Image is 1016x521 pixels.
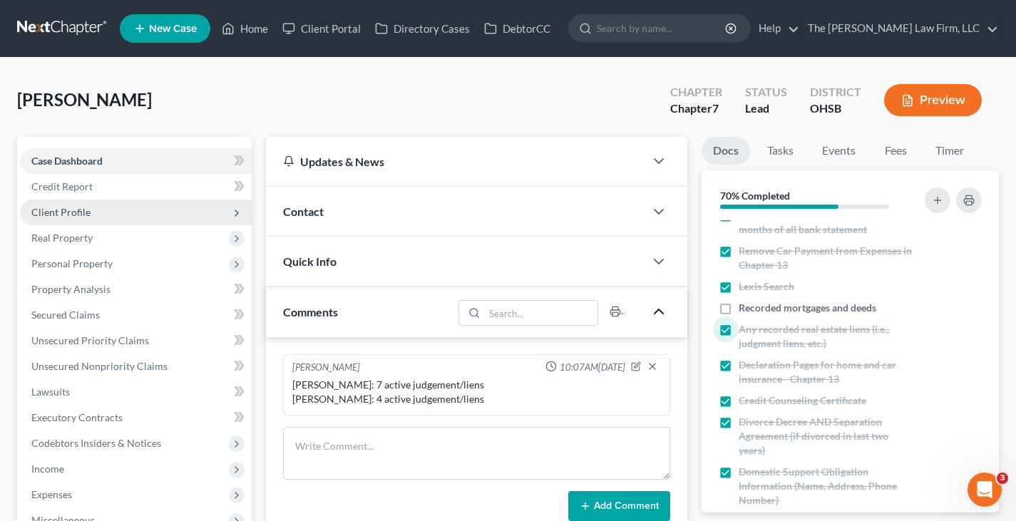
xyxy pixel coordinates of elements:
[368,16,477,41] a: Directory Cases
[31,488,72,500] span: Expenses
[20,174,252,200] a: Credit Report
[811,137,867,165] a: Events
[739,301,876,315] span: Recorded mortgages and deeds
[756,137,805,165] a: Tasks
[31,334,149,346] span: Unsecured Priority Claims
[31,180,93,192] span: Credit Report
[31,232,93,244] span: Real Property
[20,405,252,430] a: Executory Contracts
[275,16,368,41] a: Client Portal
[739,279,794,294] span: Lexis Search
[739,465,912,507] span: Domestic Support Obligation Information (Name, Address, Phone Number)
[31,309,100,321] span: Secured Claims
[20,379,252,405] a: Lawsuits
[20,302,252,328] a: Secured Claims
[283,305,338,319] span: Comments
[997,473,1008,484] span: 3
[739,358,912,386] span: Declaration Pages for home and car insurance - Chapter 13
[873,137,918,165] a: Fees
[283,254,337,268] span: Quick Info
[149,24,197,34] span: New Case
[283,205,324,218] span: Contact
[20,148,252,174] a: Case Dashboard
[283,154,627,169] div: Updates & News
[745,84,787,100] div: Status
[739,322,912,351] span: Any recorded real estate liens (i.e., judgment liens, etc.)
[292,378,661,406] div: [PERSON_NAME]: 7 active judgement/liens [PERSON_NAME]: 4 active judgement/liens
[751,16,799,41] a: Help
[810,84,861,100] div: District
[215,16,275,41] a: Home
[31,411,123,423] span: Executory Contracts
[17,89,152,110] span: [PERSON_NAME]
[31,206,91,218] span: Client Profile
[31,283,111,295] span: Property Analysis
[720,190,790,202] strong: 70% Completed
[597,15,727,41] input: Search by name...
[712,101,719,115] span: 7
[485,301,598,325] input: Search...
[20,277,252,302] a: Property Analysis
[20,354,252,379] a: Unsecured Nonpriority Claims
[568,491,670,521] button: Add Comment
[31,155,103,167] span: Case Dashboard
[20,328,252,354] a: Unsecured Priority Claims
[477,16,558,41] a: DebtorCC
[560,361,625,374] span: 10:07AM[DATE]
[739,244,912,272] span: Remove Car Payment from Expenses in Chapter 13
[801,16,998,41] a: The [PERSON_NAME] Law Firm, LLC
[31,386,70,398] span: Lawsuits
[31,463,64,475] span: Income
[31,360,168,372] span: Unsecured Nonpriority Claims
[745,100,787,117] div: Lead
[739,415,912,458] span: Divorce Decree AND Separation Agreement (if divorced in last two years)
[739,393,866,408] span: Credit Counseling Certificate
[884,84,982,116] button: Preview
[739,208,912,237] span: Chapter 13 - Business Owners - Need 6 months of all bank statement
[702,137,750,165] a: Docs
[292,361,360,375] div: [PERSON_NAME]
[31,257,113,269] span: Personal Property
[31,437,161,449] span: Codebtors Insiders & Notices
[670,84,722,100] div: Chapter
[968,473,1002,507] iframe: Intercom live chat
[810,100,861,117] div: OHSB
[670,100,722,117] div: Chapter
[924,137,975,165] a: Timer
